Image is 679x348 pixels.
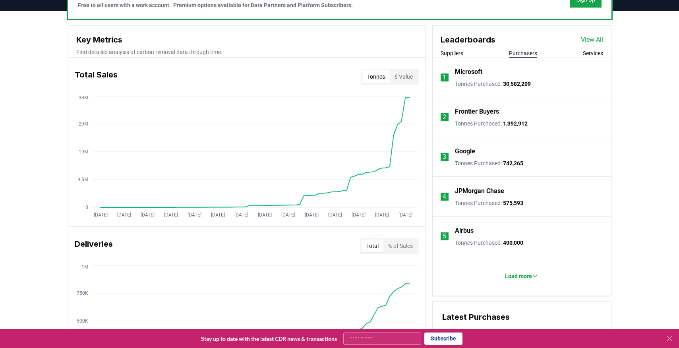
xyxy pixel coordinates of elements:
a: JPMorgan Chase [455,186,504,196]
span: 742,265 [503,160,523,166]
span: 400,000 [503,240,523,246]
span: 30,582,209 [503,81,531,87]
a: View All [581,35,603,44]
p: 5 [443,232,446,241]
tspan: [DATE] [398,212,412,218]
tspan: 750K [77,290,88,296]
tspan: [DATE] [234,212,248,218]
a: Google [455,147,475,156]
p: Load more [505,272,532,280]
button: Suppliers [441,49,463,57]
h3: Key Metrics [76,34,418,46]
h3: Total Sales [75,69,118,85]
tspan: [DATE] [187,212,201,218]
tspan: 38M [79,95,88,101]
tspan: 500K [77,318,88,324]
button: Total [362,240,383,252]
p: Tonnes Purchased : [455,159,523,167]
tspan: 19M [79,149,88,155]
tspan: [DATE] [140,212,154,218]
tspan: [DATE] [93,212,107,218]
tspan: 29M [79,121,88,127]
a: Frontier Buyers [455,107,499,116]
h3: Leaderboards [441,34,495,46]
tspan: [DATE] [375,212,389,218]
p: Find detailed analysis of carbon removal data through time. [76,48,418,56]
button: Load more [499,268,545,284]
tspan: [DATE] [328,212,342,218]
p: 4 [443,192,446,201]
tspan: 1M [81,264,88,270]
h3: Latest Purchases [442,311,602,323]
tspan: [DATE] [281,212,295,218]
p: Tonnes Purchased : [455,80,531,88]
button: % of Sales [383,240,418,252]
tspan: [DATE] [257,212,271,218]
p: Tonnes Purchased : [455,120,528,128]
p: Tonnes Purchased : [455,199,523,207]
tspan: [DATE] [304,212,318,218]
button: Purchasers [509,49,537,57]
button: Tonnes [362,70,390,83]
p: 1 [443,73,446,82]
tspan: 0 [85,205,88,210]
p: 3 [443,152,446,162]
tspan: 9.5M [77,177,88,182]
tspan: [DATE] [351,212,365,218]
tspan: [DATE] [211,212,224,218]
button: Services [583,49,603,57]
p: Free to all users with a work account. Premium options available for Data Partners and Platform S... [78,1,353,9]
a: Airbus [455,226,474,236]
span: 575,593 [503,200,523,206]
button: $ Value [390,70,418,83]
span: 1,392,912 [503,120,528,127]
tspan: [DATE] [117,212,131,218]
a: Microsoft [455,67,482,77]
p: 2 [443,112,446,122]
tspan: [DATE] [164,212,178,218]
h3: Deliveries [75,238,113,254]
p: Tonnes Purchased : [455,239,523,247]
